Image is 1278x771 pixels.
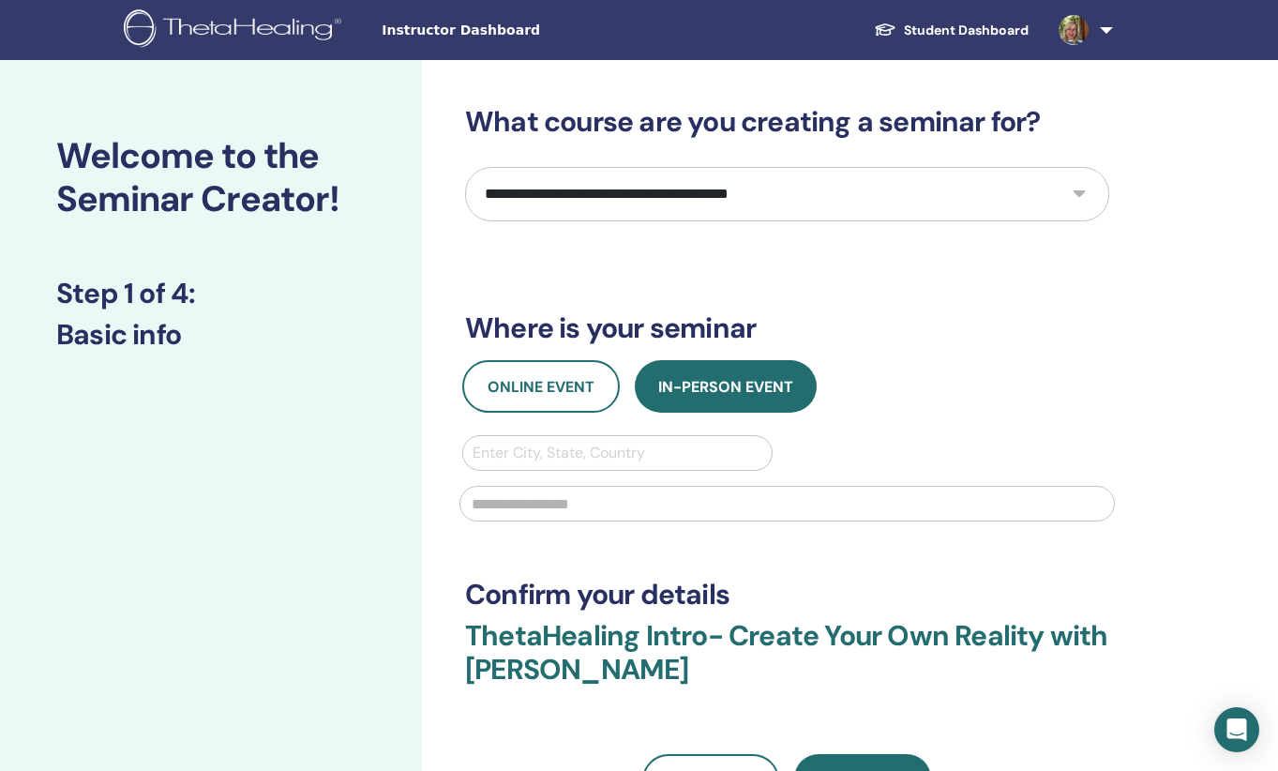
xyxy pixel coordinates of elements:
span: In-Person Event [658,377,793,397]
h3: ThetaHealing Intro- Create Your Own Reality with [PERSON_NAME] [465,619,1109,709]
h2: Welcome to the Seminar Creator! [56,135,366,220]
h3: What course are you creating a seminar for? [465,105,1109,139]
img: logo.png [124,9,348,52]
button: In-Person Event [635,360,817,413]
a: Student Dashboard [859,13,1044,48]
div: Open Intercom Messenger [1214,707,1259,752]
h3: Confirm your details [465,578,1109,612]
span: Instructor Dashboard [382,21,663,40]
h3: Basic info [56,318,366,352]
h3: Where is your seminar [465,311,1109,345]
span: Online Event [488,377,594,397]
h3: Step 1 of 4 : [56,277,366,310]
img: graduation-cap-white.svg [874,22,896,38]
button: Online Event [462,360,620,413]
img: default.jpg [1059,15,1089,45]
